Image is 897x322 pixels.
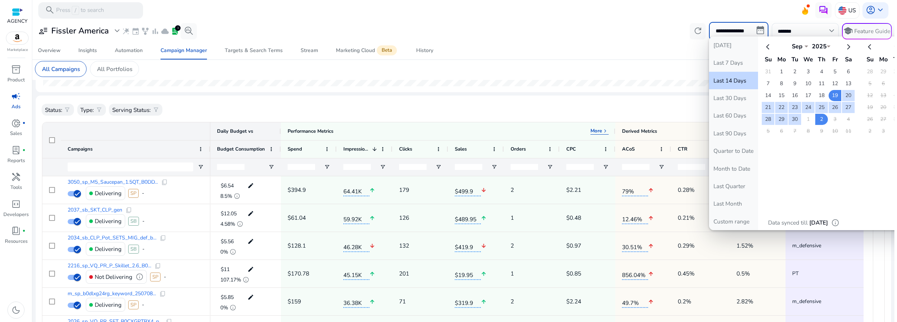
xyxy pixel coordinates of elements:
[709,54,758,71] button: Last 7 Days
[491,164,497,170] button: Open Filter Menu
[230,305,236,311] span: info
[51,26,109,36] h3: Fissler America
[3,225,29,251] a: book_4fiber_manual_recordResources
[11,145,21,155] span: lab_profile
[161,179,168,186] span: content_copy
[848,4,856,17] p: US
[7,77,25,84] p: Product
[455,184,481,196] span: $499.9
[128,300,139,309] span: SP
[709,195,758,212] button: Last Month
[142,297,144,312] div: -
[435,164,441,170] button: Open Filter Menu
[122,27,130,35] span: wand_stars
[343,295,369,308] span: 36.38K
[128,245,139,254] span: SB
[736,294,753,309] p: 2.82%
[324,164,330,170] button: Open Filter Menu
[831,219,839,227] span: info
[11,199,21,209] span: code_blocks
[369,238,375,254] mat-icon: arrow_downward
[380,164,386,170] button: Open Filter Menu
[246,180,256,191] mat-icon: edit
[68,207,122,213] span: 2037_sb_SKT_CLP_gen
[709,125,758,142] button: Last 90 Days
[399,210,409,225] p: 126
[808,42,830,51] div: 2025
[45,106,62,114] p: Status:
[161,27,169,35] span: cloud
[95,297,122,312] p: Delivering
[68,291,156,296] span: m_sp_b0dlxg24rg_keyword_250708...
[648,294,654,309] mat-icon: arrow_upward
[648,210,654,226] mat-icon: arrow_upward
[68,235,156,241] span: 2034_sb_CLP_Pot_SETS_MIG_def_b...
[221,238,234,245] span: $5.56
[603,164,609,170] button: Open Filter Menu
[854,27,890,35] p: Feature Guide
[455,267,481,280] span: $19.95
[68,263,151,268] span: 2216_sp_VQ_PR_P_Skillet_2.6_B0...
[481,294,486,309] mat-icon: arrow_upward
[709,142,758,160] button: Quarter to Date
[3,197,29,224] a: code_blocksDevelopers
[399,238,409,253] p: 132
[511,182,514,197] p: 2
[246,264,256,275] mat-icon: edit
[792,266,857,281] span: PT
[78,48,97,53] div: Insights
[12,103,20,111] p: Ads
[481,238,486,254] mat-icon: arrow_downward
[217,128,253,135] span: Daily Budget vs
[11,119,21,128] span: donut_small
[112,26,122,36] span: expand_more
[678,238,694,253] p: 0.29%
[288,266,309,281] p: $170.78
[95,269,132,284] p: Not Delivering
[678,294,691,309] p: 0.2%
[343,146,369,152] span: Impressions
[288,182,306,197] p: $394.9
[42,65,80,73] p: All Campaigns
[343,212,369,224] span: 59.92K
[142,241,145,257] div: -
[622,212,648,224] span: 12.46%
[3,90,29,117] a: campaignAds
[547,164,553,170] button: Open Filter Menu
[622,146,635,152] span: ACoS
[622,128,657,135] div: Derived Metrics
[10,130,22,138] p: Sales
[115,48,143,53] div: Automation
[38,26,48,36] span: user_attributes
[416,48,433,53] div: History
[336,47,398,54] div: Marketing Cloud
[736,238,753,253] p: 1.52%
[136,273,143,281] span: info
[566,182,581,197] p: $2.21
[221,266,230,273] span: $11
[7,47,28,53] p: Marketplace
[842,23,892,39] button: schoolFeature Guide
[5,238,27,245] p: Resources
[64,107,71,113] span: filter_alt
[511,294,514,309] p: 2
[566,266,581,281] p: $0.85
[369,183,375,198] mat-icon: arrow_upward
[511,238,514,253] p: 2
[96,107,103,113] span: filter_alt
[481,183,486,198] mat-icon: arrow_downward
[511,146,526,152] span: Orders
[22,149,26,152] span: fiber_manual_record
[288,294,301,309] p: $159
[230,249,236,255] span: info
[80,106,94,114] p: Type:
[648,266,654,281] mat-icon: arrow_upward
[6,32,29,44] img: amazon.svg
[141,27,149,35] span: family_history
[220,305,228,310] span: 0%
[690,23,706,39] button: refresh
[288,128,333,135] div: Performance Metrics
[678,146,687,152] span: CTR
[3,63,29,90] a: inventory_2Product
[658,164,664,170] button: Open Filter Menu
